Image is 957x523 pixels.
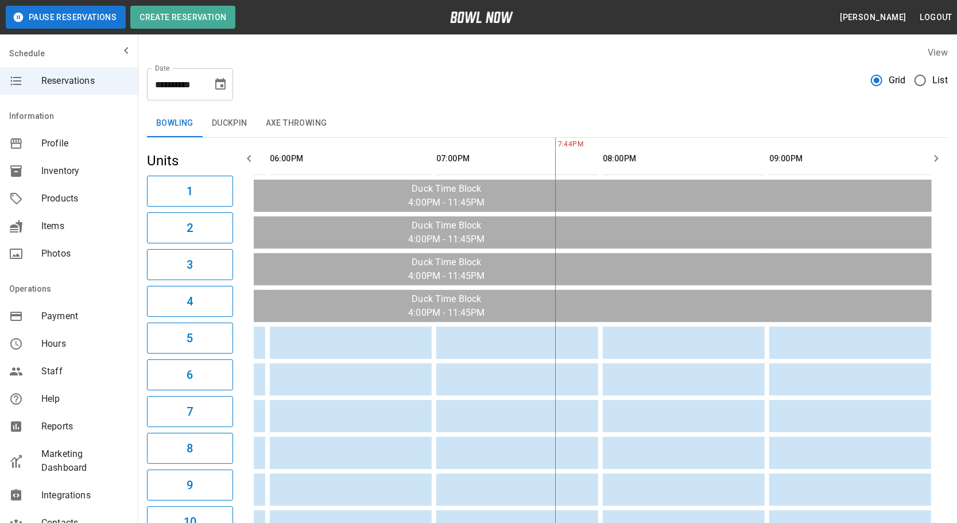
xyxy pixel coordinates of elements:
[147,152,233,170] h5: Units
[147,359,233,390] button: 6
[147,212,233,243] button: 2
[41,192,129,206] span: Products
[41,489,129,502] span: Integrations
[187,219,193,237] h6: 2
[41,309,129,323] span: Payment
[147,176,233,207] button: 1
[41,247,129,261] span: Photos
[209,73,232,96] button: Choose date, selected date is Sep 11, 2025
[41,337,129,351] span: Hours
[187,402,193,421] h6: 7
[147,323,233,354] button: 5
[187,366,193,384] h6: 6
[187,476,193,494] h6: 9
[147,470,233,501] button: 9
[147,110,948,137] div: inventory tabs
[916,7,957,28] button: Logout
[147,433,233,464] button: 8
[41,219,129,233] span: Items
[187,292,193,311] h6: 4
[147,286,233,317] button: 4
[932,73,948,87] span: List
[203,110,257,137] button: Duckpin
[187,439,193,458] h6: 8
[41,137,129,150] span: Profile
[889,73,906,87] span: Grid
[41,164,129,178] span: Inventory
[41,420,129,433] span: Reports
[187,182,193,200] h6: 1
[835,7,910,28] button: [PERSON_NAME]
[147,110,203,137] button: Bowling
[41,392,129,406] span: Help
[555,139,558,150] span: 7:44PM
[450,11,513,23] img: logo
[147,396,233,427] button: 7
[436,142,598,175] th: 07:00PM
[187,255,193,274] h6: 3
[257,110,336,137] button: Axe Throwing
[6,6,126,29] button: Pause Reservations
[41,447,129,475] span: Marketing Dashboard
[130,6,235,29] button: Create Reservation
[147,249,233,280] button: 3
[41,74,129,88] span: Reservations
[41,365,129,378] span: Staff
[270,142,432,175] th: 06:00PM
[187,329,193,347] h6: 5
[928,47,948,58] label: View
